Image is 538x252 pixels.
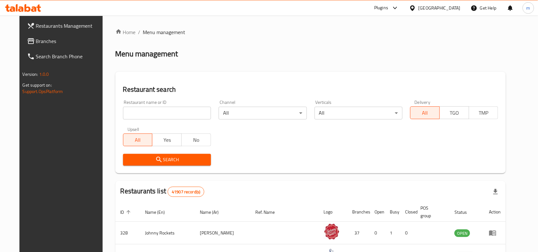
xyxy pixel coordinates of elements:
[219,107,307,119] div: All
[128,156,206,164] span: Search
[315,107,403,119] div: All
[415,100,431,104] label: Delivery
[123,133,153,146] button: All
[36,22,104,30] span: Restaurants Management
[22,18,109,33] a: Restaurants Management
[152,133,182,146] button: Yes
[138,28,141,36] li: /
[454,230,470,237] span: OPEN
[370,222,385,244] td: 0
[527,4,530,11] span: m
[319,202,347,222] th: Logo
[143,28,185,36] span: Menu management
[410,106,440,119] button: All
[36,37,104,45] span: Branches
[123,154,211,166] button: Search
[469,106,498,119] button: TMP
[324,224,340,240] img: Johnny Rockets
[200,208,227,216] span: Name (Ar)
[115,49,178,59] h2: Menu management
[123,85,498,94] h2: Restaurant search
[120,186,205,197] h2: Restaurants list
[385,222,400,244] td: 1
[385,202,400,222] th: Busy
[454,208,475,216] span: Status
[421,204,442,220] span: POS group
[39,70,49,78] span: 1.0.0
[489,229,501,237] div: Menu
[400,202,416,222] th: Closed
[484,202,506,222] th: Action
[413,108,437,118] span: All
[23,70,38,78] span: Version:
[127,127,139,132] label: Upsell
[255,208,283,216] span: Ref. Name
[488,184,503,199] div: Export file
[184,135,208,145] span: No
[126,135,150,145] span: All
[440,106,469,119] button: TGO
[120,208,133,216] span: ID
[115,222,140,244] td: 328
[370,202,385,222] th: Open
[145,208,173,216] span: Name (En)
[140,222,195,244] td: Johnny Rockets
[23,87,63,96] a: Support.OpsPlatform
[400,222,416,244] td: 0
[36,53,104,60] span: Search Branch Phone
[418,4,461,11] div: [GEOGRAPHIC_DATA]
[195,222,250,244] td: [PERSON_NAME]
[442,108,467,118] span: TGO
[168,189,204,195] span: 41907 record(s)
[123,107,211,119] input: Search for restaurant name or ID..
[22,33,109,49] a: Branches
[22,49,109,64] a: Search Branch Phone
[374,4,388,12] div: Plugins
[155,135,179,145] span: Yes
[347,202,370,222] th: Branches
[115,28,506,36] nav: breadcrumb
[23,81,52,89] span: Get support on:
[472,108,496,118] span: TMP
[115,28,136,36] a: Home
[181,133,211,146] button: No
[168,187,204,197] div: Total records count
[347,222,370,244] td: 37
